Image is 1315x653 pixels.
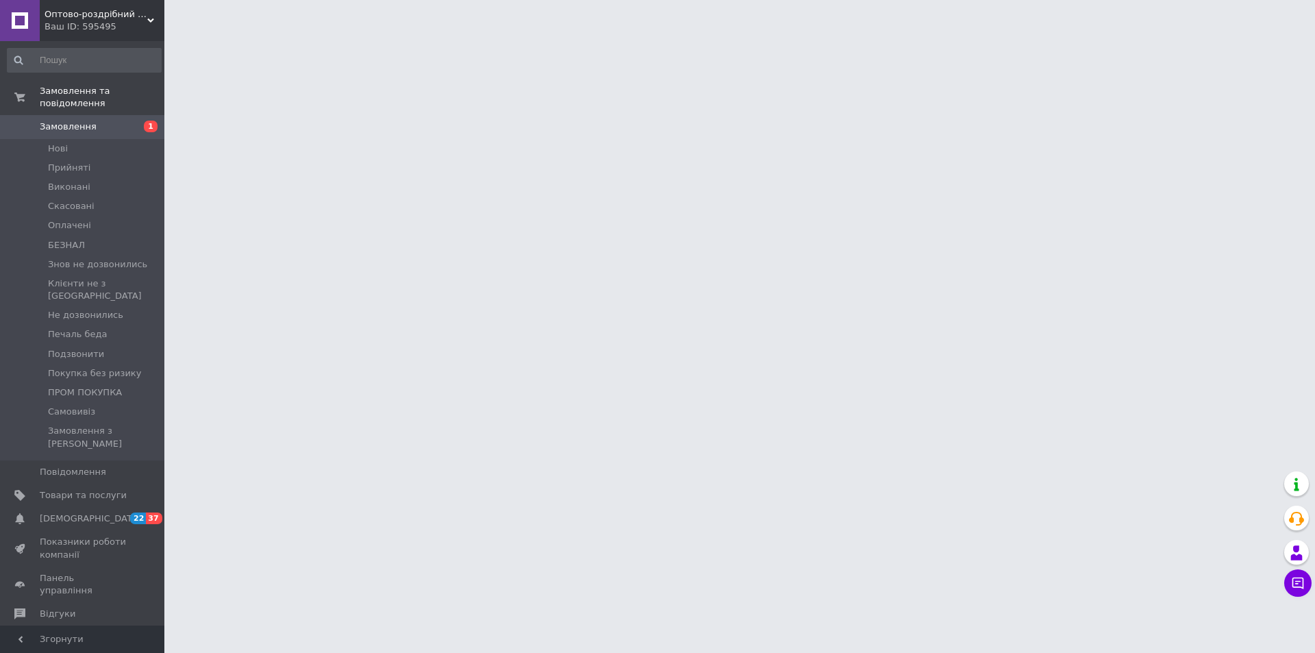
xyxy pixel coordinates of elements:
[40,85,164,110] span: Замовлення та повідомлення
[48,386,122,399] span: ПРОМ ПОКУПКА
[48,348,104,360] span: Подзвонити
[40,489,127,502] span: Товари та послуги
[48,328,108,341] span: Печаль беда
[48,278,160,302] span: Клієнти не з [GEOGRAPHIC_DATA]
[48,425,160,449] span: Замовлення з [PERSON_NAME]
[48,200,95,212] span: Скасовані
[40,536,127,560] span: Показники роботи компанії
[7,48,162,73] input: Пошук
[40,513,141,525] span: [DEMOGRAPHIC_DATA]
[48,367,141,380] span: Покупка без ризику
[48,219,91,232] span: Оплачені
[48,309,123,321] span: Не дозвонились
[48,258,147,271] span: Знов не дозвонились
[45,21,164,33] div: Ваш ID: 595495
[40,121,97,133] span: Замовлення
[144,121,158,132] span: 1
[48,239,85,251] span: БЕЗНАЛ
[48,143,68,155] span: Нові
[48,162,90,174] span: Прийняті
[40,572,127,597] span: Панель управління
[48,181,90,193] span: Виконані
[45,8,147,21] span: Оптово-роздрібний інтернет-магазин "NicePrice"
[130,513,146,524] span: 22
[40,466,106,478] span: Повідомлення
[40,608,75,620] span: Відгуки
[1284,569,1312,597] button: Чат з покупцем
[146,513,162,524] span: 37
[48,406,95,418] span: Самовивіз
